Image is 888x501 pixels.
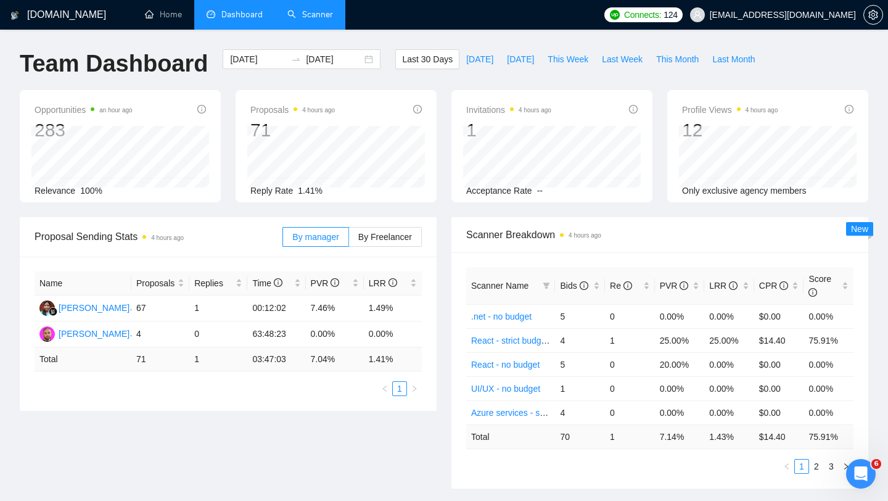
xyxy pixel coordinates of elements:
[131,321,189,347] td: 4
[839,459,853,474] button: right
[605,400,655,424] td: 0
[605,424,655,449] td: 1
[466,424,555,449] td: Total
[754,376,804,400] td: $0.00
[605,304,655,328] td: 0
[783,463,791,470] span: left
[779,459,794,474] li: Previous Page
[863,10,883,20] a: setting
[555,304,605,328] td: 5
[794,459,809,474] li: 1
[580,281,588,290] span: info-circle
[471,360,540,370] a: React - no budget
[466,52,493,66] span: [DATE]
[704,328,754,352] td: 25.00%
[194,276,233,290] span: Replies
[804,376,853,400] td: 0.00%
[541,49,595,69] button: This Week
[808,288,817,297] span: info-circle
[655,352,705,376] td: 20.00%
[131,271,189,296] th: Proposals
[39,300,55,316] img: YP
[824,459,839,474] li: 3
[655,304,705,328] td: 0.00%
[682,186,807,196] span: Only exclusive agency members
[595,49,649,69] button: Last Week
[610,281,632,291] span: Re
[704,376,754,400] td: 0.00%
[754,304,804,328] td: $0.00
[846,459,876,489] iframe: Intercom live chat
[287,9,333,20] a: searchScanner
[250,102,335,117] span: Proposals
[136,276,175,290] span: Proposals
[302,107,335,114] time: 4 hours ago
[247,347,305,371] td: 03:47:03
[746,107,778,114] time: 4 hours ago
[555,376,605,400] td: 1
[656,52,699,66] span: This Month
[624,8,661,22] span: Connects:
[471,312,532,321] a: .net - no budget
[569,232,601,239] time: 4 hours ago
[250,118,335,142] div: 71
[705,49,762,69] button: Last Month
[189,321,247,347] td: 0
[145,9,182,20] a: homeHome
[471,384,540,394] a: UI/UX - no budget
[555,352,605,376] td: 5
[543,282,550,289] span: filter
[871,459,881,469] span: 6
[704,304,754,328] td: 0.00%
[655,328,705,352] td: 25.00%
[605,352,655,376] td: 0
[712,52,755,66] span: Last Month
[59,301,129,315] div: [PERSON_NAME]
[35,118,133,142] div: 283
[197,105,206,114] span: info-circle
[804,352,853,376] td: 0.00%
[459,49,500,69] button: [DATE]
[377,381,392,396] li: Previous Page
[20,49,208,78] h1: Team Dashboard
[779,459,794,474] button: left
[35,271,131,296] th: Name
[131,347,189,371] td: 71
[189,347,247,371] td: 1
[291,54,301,64] span: swap-right
[49,307,57,316] img: gigradar-bm.png
[804,304,853,328] td: 0.00%
[388,278,397,287] span: info-circle
[35,102,133,117] span: Opportunities
[605,328,655,352] td: 1
[809,459,824,474] li: 2
[519,107,551,114] time: 4 hours ago
[466,102,551,117] span: Invitations
[274,278,282,287] span: info-circle
[759,281,788,291] span: CPR
[704,352,754,376] td: 0.00%
[808,274,831,297] span: Score
[804,400,853,424] td: 0.00%
[407,381,422,396] button: right
[369,278,397,288] span: LRR
[364,296,422,321] td: 1.49%
[704,400,754,424] td: 0.00%
[221,9,263,20] span: Dashboard
[623,281,632,290] span: info-circle
[207,10,215,19] span: dashboard
[230,52,286,66] input: Start date
[306,52,362,66] input: End date
[804,328,853,352] td: 75.91%
[411,385,418,392] span: right
[824,460,838,473] a: 3
[560,281,588,291] span: Bids
[331,278,339,287] span: info-circle
[507,52,534,66] span: [DATE]
[555,400,605,424] td: 4
[548,52,588,66] span: This Week
[39,328,129,338] a: YK[PERSON_NAME]
[729,281,738,290] span: info-circle
[466,118,551,142] div: 1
